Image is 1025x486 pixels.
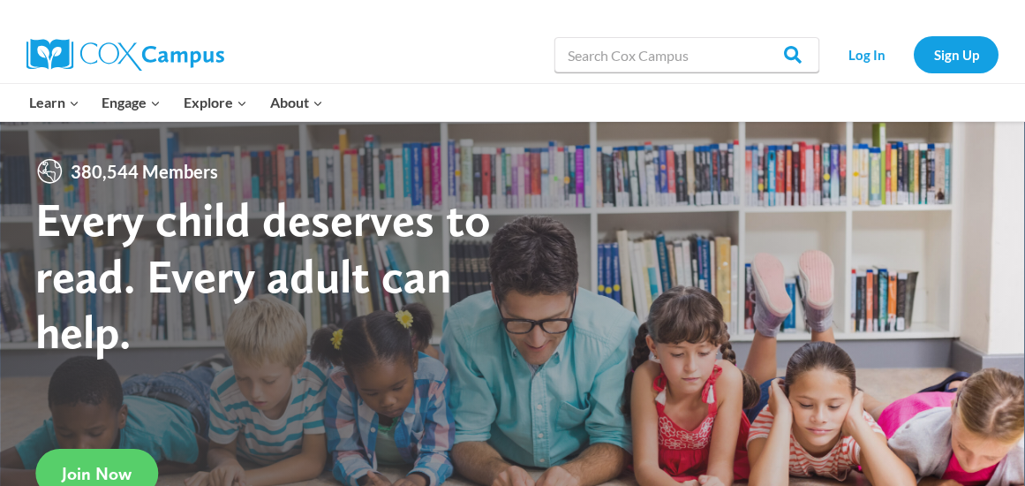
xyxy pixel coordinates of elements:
[554,37,819,72] input: Search Cox Campus
[64,157,225,186] span: 380,544 Members
[914,36,999,72] a: Sign Up
[26,39,224,71] img: Cox Campus
[35,191,491,360] strong: Every child deserves to read. Every adult can help.
[184,91,247,114] span: Explore
[828,36,905,72] a: Log In
[18,84,334,121] nav: Primary Navigation
[62,463,132,484] span: Join Now
[270,91,323,114] span: About
[29,91,79,114] span: Learn
[828,36,999,72] nav: Secondary Navigation
[102,91,161,114] span: Engage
